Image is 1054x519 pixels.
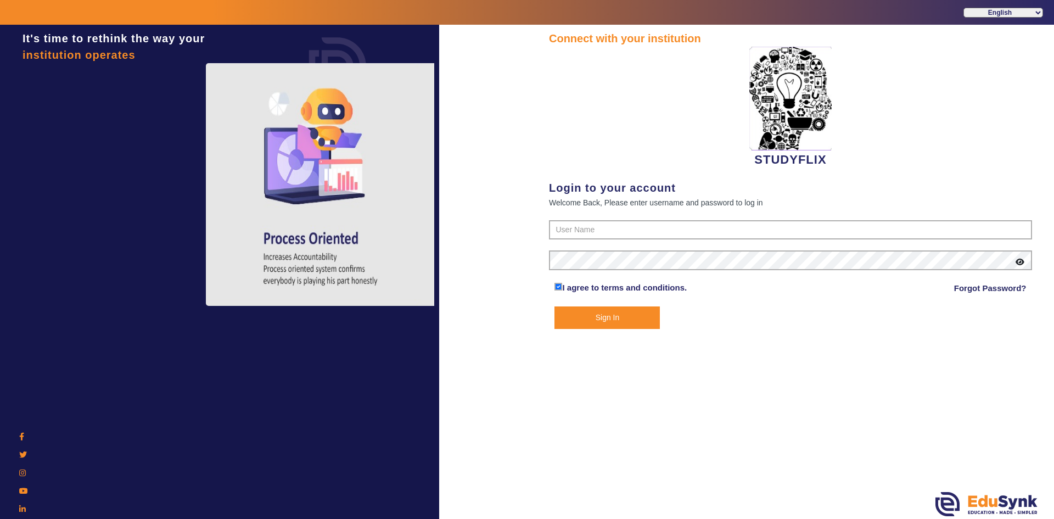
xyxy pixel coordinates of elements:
[749,47,832,150] img: 2da83ddf-6089-4dce-a9e2-416746467bdd
[935,492,1038,516] img: edusynk.png
[206,63,436,306] img: login4.png
[562,283,687,292] a: I agree to terms and conditions.
[23,49,136,61] span: institution operates
[954,282,1027,295] a: Forgot Password?
[549,180,1032,196] div: Login to your account
[296,25,379,107] img: login.png
[549,196,1032,209] div: Welcome Back, Please enter username and password to log in
[549,47,1032,169] div: STUDYFLIX
[554,306,660,329] button: Sign In
[549,30,1032,47] div: Connect with your institution
[549,220,1032,240] input: User Name
[23,32,205,44] span: It's time to rethink the way your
